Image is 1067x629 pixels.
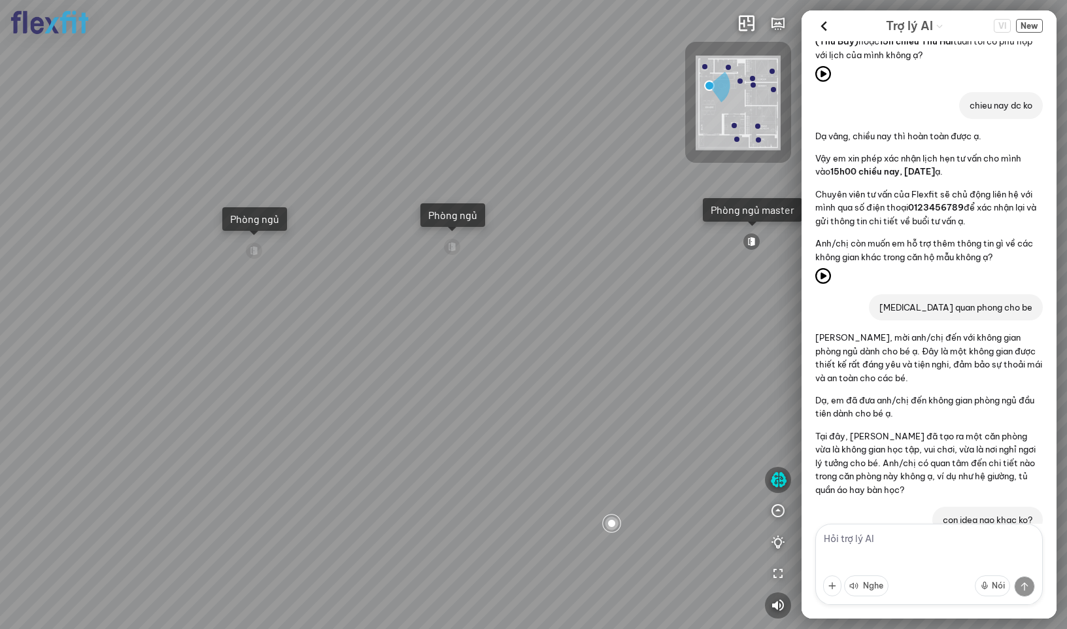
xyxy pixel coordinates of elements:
[886,16,943,36] div: AI Guide options
[815,331,1043,384] p: [PERSON_NAME], mời anh/chị đến với không gian phòng ngủ dành cho bé ạ. Đây là một không gian được...
[994,19,1011,33] button: Change language
[10,10,89,35] img: logo
[815,152,1043,178] p: Vậy em xin phép xác nhận lịch hẹn tư vấn cho mình vào ạ.
[428,209,477,222] div: Phòng ngủ
[879,36,953,46] span: 15h chiều Thứ Hai
[815,237,1043,263] p: Anh/chị còn muốn em hỗ trợ thêm thông tin gì về các không gian khác trong căn hộ mẫu không ạ?
[1016,19,1043,33] button: New Chat
[886,17,933,35] span: Trợ lý AI
[994,19,1011,33] span: VI
[975,575,1010,596] button: Nói
[970,99,1032,112] p: chieu nay dc ko
[830,166,935,177] span: 15h00 chiều nay, [DATE]
[230,212,279,226] div: Phòng ngủ
[908,202,964,212] span: 0123456789
[711,203,794,216] div: Phòng ngủ master
[1016,19,1043,33] span: New
[815,129,1043,143] p: Dạ vâng, chiều nay thì hoàn toàn được ạ.
[844,575,889,596] button: Nghe
[879,301,1032,314] p: [MEDICAL_DATA] quan phong cho be
[815,188,1043,228] p: Chuyên viên tư vấn của Flexfit sẽ chủ động liên hệ với mình qua số điện thoại để xác nhận lại và ...
[815,394,1043,420] p: Dạ, em đã đưa anh/chị đến không gian phòng ngủ đầu tiên dành cho bé ạ.
[696,56,781,150] img: Flexfit_Apt1_M__JKL4XAWR2ATG.png
[815,430,1043,496] p: Tại đây, [PERSON_NAME] đã tạo ra một căn phòng vừa là không gian học tập, vui chơi, vừa là nơi ng...
[943,513,1032,526] p: con idea nao khac ko?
